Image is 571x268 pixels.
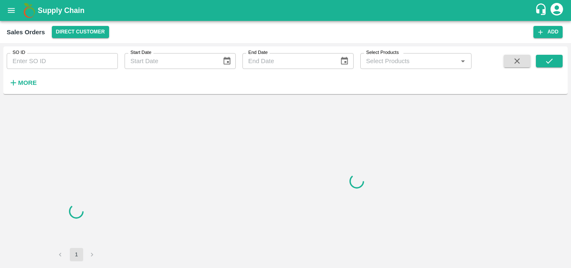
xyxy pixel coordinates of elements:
[363,56,455,66] input: Select Products
[549,2,564,19] div: account of current user
[52,26,109,38] button: Select DC
[38,5,535,16] a: Supply Chain
[457,56,468,66] button: Open
[242,53,334,69] input: End Date
[535,3,549,18] div: customer-support
[125,53,216,69] input: Start Date
[7,76,39,90] button: More
[21,2,38,19] img: logo
[219,53,235,69] button: Choose date
[7,27,45,38] div: Sales Orders
[38,6,84,15] b: Supply Chain
[130,49,151,56] label: Start Date
[2,1,21,20] button: open drawer
[7,53,118,69] input: Enter SO ID
[18,79,37,86] strong: More
[366,49,399,56] label: Select Products
[533,26,563,38] button: Add
[248,49,268,56] label: End Date
[13,49,25,56] label: SO ID
[336,53,352,69] button: Choose date
[53,248,100,261] nav: pagination navigation
[70,248,83,261] button: page 1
